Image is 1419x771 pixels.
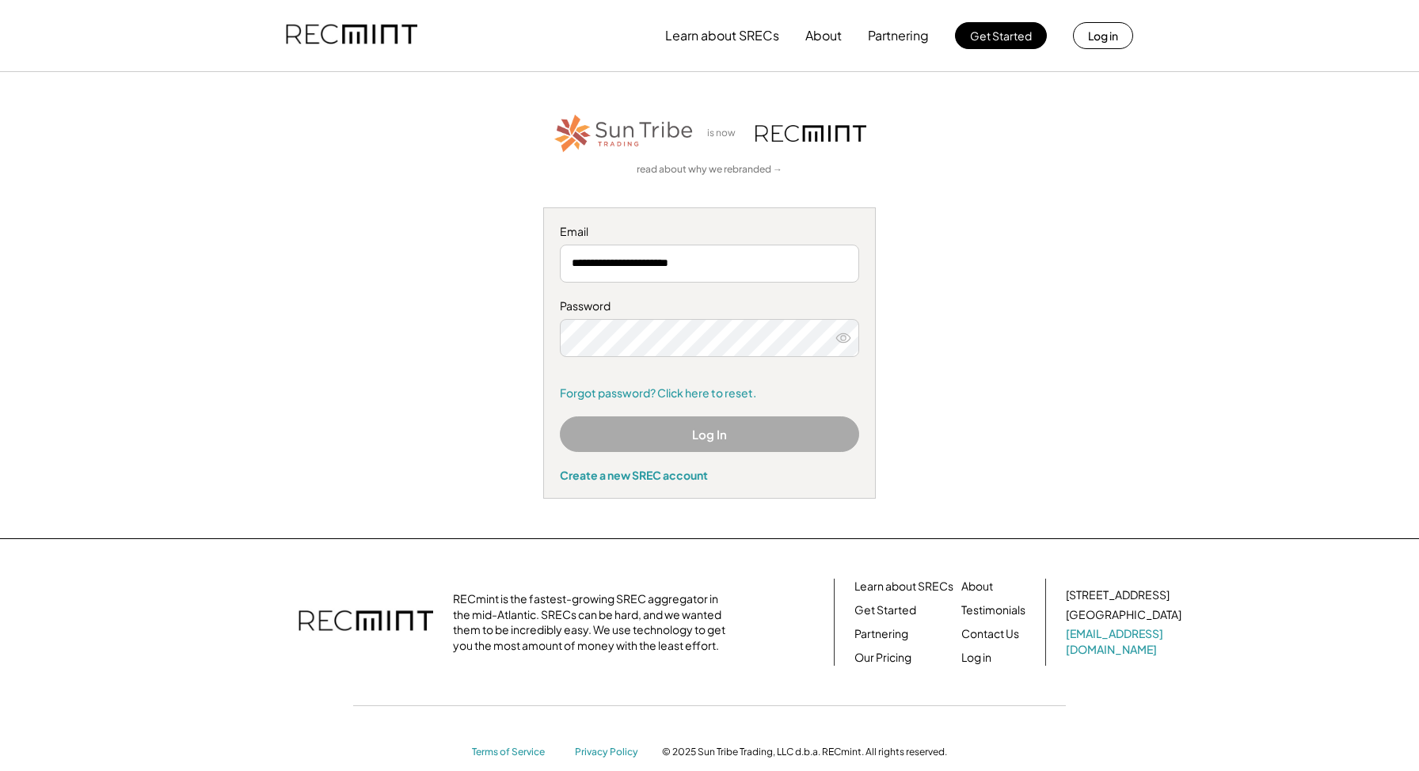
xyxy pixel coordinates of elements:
[575,746,646,759] a: Privacy Policy
[955,22,1047,49] button: Get Started
[299,594,433,650] img: recmint-logotype%403x.png
[1066,626,1185,657] a: [EMAIL_ADDRESS][DOMAIN_NAME]
[560,298,859,314] div: Password
[560,468,859,482] div: Create a new SREC account
[553,112,695,155] img: STT_Horizontal_Logo%2B-%2BColor.png
[961,626,1019,642] a: Contact Us
[1073,22,1133,49] button: Log in
[703,127,748,140] div: is now
[453,591,734,653] div: RECmint is the fastest-growing SREC aggregator in the mid-Atlantic. SRECs can be hard, and we wan...
[854,650,911,666] a: Our Pricing
[286,9,417,63] img: recmint-logotype%403x.png
[854,579,953,594] a: Learn about SRECs
[637,163,782,177] a: read about why we rebranded →
[560,416,859,452] button: Log In
[665,20,779,51] button: Learn about SRECs
[854,626,908,642] a: Partnering
[961,650,991,666] a: Log in
[961,602,1025,618] a: Testimonials
[854,602,916,618] a: Get Started
[560,224,859,240] div: Email
[662,746,947,758] div: © 2025 Sun Tribe Trading, LLC d.b.a. RECmint. All rights reserved.
[961,579,993,594] a: About
[868,20,929,51] button: Partnering
[560,385,859,401] a: Forgot password? Click here to reset.
[1066,607,1181,623] div: [GEOGRAPHIC_DATA]
[805,20,842,51] button: About
[1066,587,1170,603] div: [STREET_ADDRESS]
[755,125,866,142] img: recmint-logotype%403x.png
[472,746,559,759] a: Terms of Service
